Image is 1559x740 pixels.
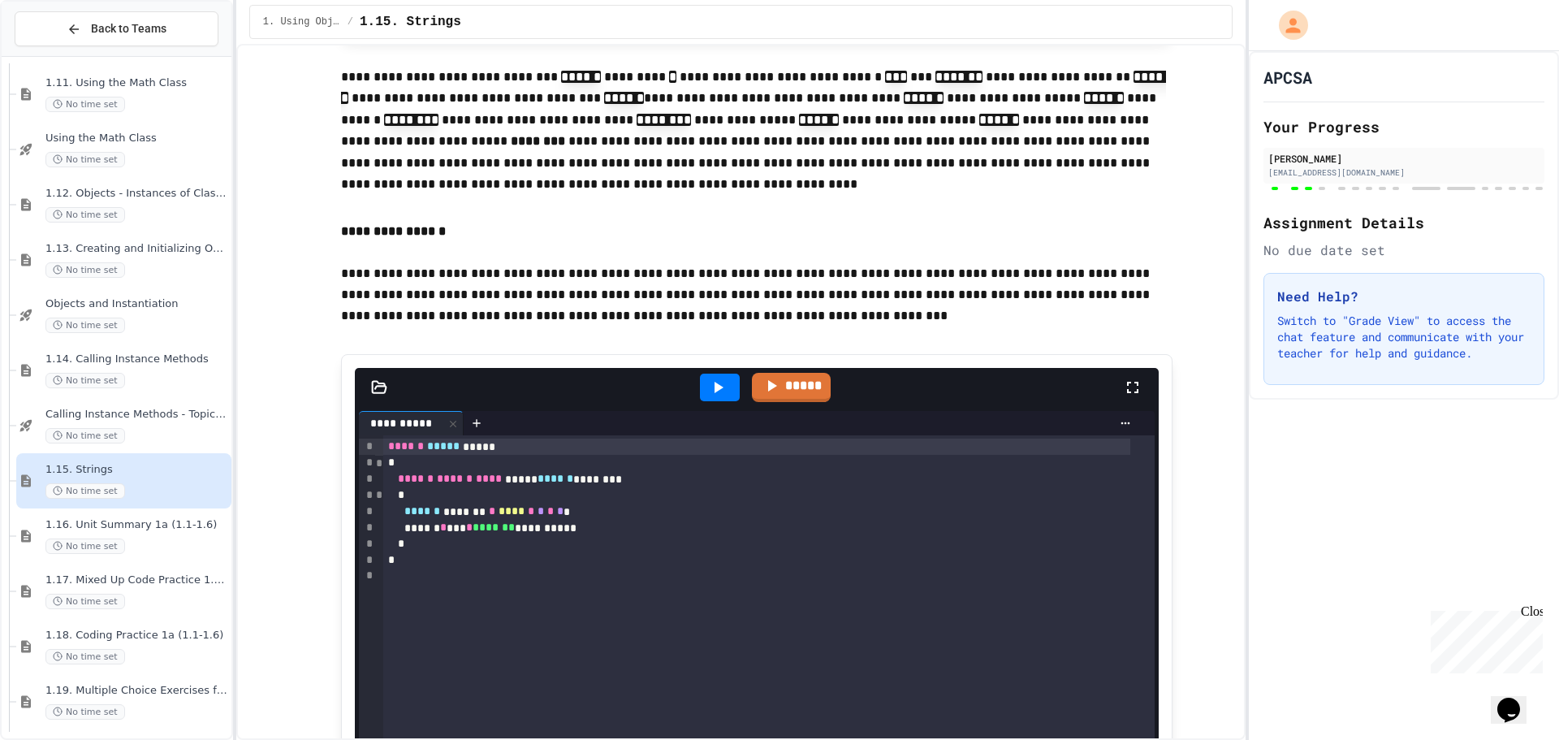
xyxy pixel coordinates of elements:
span: No time set [45,97,125,112]
span: No time set [45,704,125,720]
span: 1.12. Objects - Instances of Classes [45,187,228,201]
span: Using the Math Class [45,132,228,145]
div: Chat with us now!Close [6,6,112,103]
span: 1.16. Unit Summary 1a (1.1-1.6) [45,518,228,532]
span: 1.11. Using the Math Class [45,76,228,90]
span: 1.13. Creating and Initializing Objects: Constructors [45,242,228,256]
div: [EMAIL_ADDRESS][DOMAIN_NAME] [1268,167,1540,179]
span: No time set [45,428,125,444]
div: No due date set [1263,240,1544,260]
span: No time set [45,373,125,388]
h3: Need Help? [1277,287,1531,306]
span: 1.14. Calling Instance Methods [45,353,228,366]
p: Switch to "Grade View" to access the chat feature and communicate with your teacher for help and ... [1277,313,1531,361]
span: No time set [45,649,125,664]
span: No time set [45,539,125,554]
iframe: chat widget [1491,675,1543,724]
span: 1.15. Strings [45,463,228,477]
h2: Assignment Details [1263,211,1544,234]
button: Back to Teams [15,11,218,46]
span: / [348,15,353,28]
span: Back to Teams [91,20,166,37]
div: [PERSON_NAME] [1268,151,1540,166]
span: 1.18. Coding Practice 1a (1.1-1.6) [45,629,228,643]
span: 1. Using Objects and Methods [263,15,341,28]
iframe: chat widget [1424,604,1543,673]
span: No time set [45,152,125,167]
span: No time set [45,318,125,333]
h2: Your Progress [1263,115,1544,138]
span: No time set [45,262,125,278]
span: 1.19. Multiple Choice Exercises for Unit 1a (1.1-1.6) [45,684,228,698]
span: 1.15. Strings [360,12,461,32]
span: 1.17. Mixed Up Code Practice 1.1-1.6 [45,573,228,587]
h1: APCSA [1263,66,1312,89]
span: Objects and Instantiation [45,297,228,311]
span: Calling Instance Methods - Topic 1.14 [45,408,228,422]
span: No time set [45,207,125,223]
div: My Account [1262,6,1312,44]
span: No time set [45,483,125,499]
span: No time set [45,594,125,609]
